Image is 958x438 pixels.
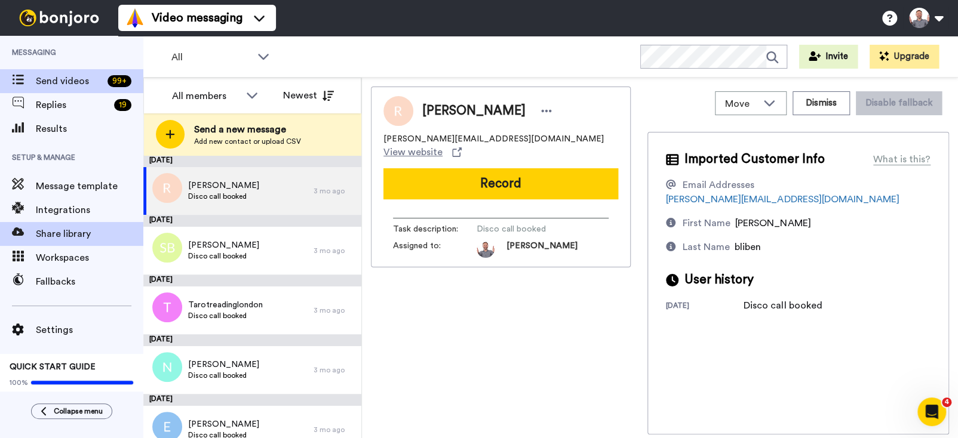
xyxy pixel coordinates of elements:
span: Disco call booked [188,311,263,320]
span: [PERSON_NAME] [188,180,259,192]
span: [PERSON_NAME] [422,102,526,120]
div: 3 mo ago [314,246,355,255]
span: Assigned to: [393,240,477,258]
button: Collapse menu [31,403,112,419]
span: All [171,50,251,64]
div: 3 mo ago [314,186,355,196]
span: Settings [36,323,143,337]
img: photo.jpg [477,240,495,258]
div: [DATE] [666,301,744,313]
button: Newest [274,84,343,107]
span: [PERSON_NAME][EMAIL_ADDRESS][DOMAIN_NAME] [383,133,604,145]
span: Task description : [393,223,477,235]
img: sb.png [152,233,182,263]
div: 3 mo ago [314,306,355,315]
img: t.png [152,292,182,322]
button: Upgrade [870,45,939,69]
span: View website [383,145,443,159]
span: [PERSON_NAME] [188,359,259,371]
div: [DATE] [143,215,361,227]
span: 4 [942,397,951,407]
div: Last Name [683,240,730,254]
div: 3 mo ago [314,425,355,434]
span: Disco call booked [188,192,259,201]
span: bliben [735,242,761,252]
span: Replies [36,98,109,112]
img: Image of Ross Bliben [383,96,413,126]
span: Integrations [36,203,143,217]
span: Share library [36,227,143,241]
div: Email Addresses [683,178,754,192]
span: [PERSON_NAME] [188,418,259,430]
div: First Name [683,216,730,230]
span: Imported Customer Info [684,150,824,168]
div: Disco call booked [744,298,822,313]
span: Message template [36,179,143,193]
span: Disco call booked [188,251,259,261]
button: Disable fallback [856,91,942,115]
iframe: Intercom live chat [917,397,946,426]
div: [DATE] [143,274,361,286]
span: Fallbacks [36,274,143,289]
span: Add new contact or upload CSV [194,137,301,146]
span: Disco call booked [188,371,259,380]
img: vm-color.svg [125,8,145,27]
img: n.png [152,352,182,382]
span: Disco call booked [477,223,590,235]
div: What is this? [873,152,931,166]
span: [PERSON_NAME] [506,240,578,258]
span: Tarotreadinglondon [188,299,263,311]
button: Record [383,168,618,199]
span: QUICK START GUIDE [10,363,96,371]
a: [PERSON_NAME][EMAIL_ADDRESS][DOMAIN_NAME] [666,195,899,204]
span: [PERSON_NAME] [188,239,259,251]
img: r.png [152,173,182,203]
span: [PERSON_NAME] [735,218,810,228]
button: Invite [799,45,858,69]
span: Video messaging [152,10,242,26]
div: 99 + [108,75,131,87]
button: Dismiss [793,91,850,115]
span: User history [684,271,754,289]
div: [DATE] [143,334,361,346]
span: Send videos [36,74,103,88]
span: Collapse menu [54,406,103,416]
a: View website [383,145,462,159]
div: All members [172,89,240,103]
div: 19 [114,99,131,111]
span: 100% [10,378,28,387]
span: Workspaces [36,251,143,265]
div: [DATE] [143,394,361,406]
span: Move [725,97,757,111]
span: Send a new message [194,122,301,137]
div: 3 mo ago [314,365,355,375]
div: [DATE] [143,155,361,167]
img: bj-logo-header-white.svg [14,10,104,26]
span: Results [36,122,143,136]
